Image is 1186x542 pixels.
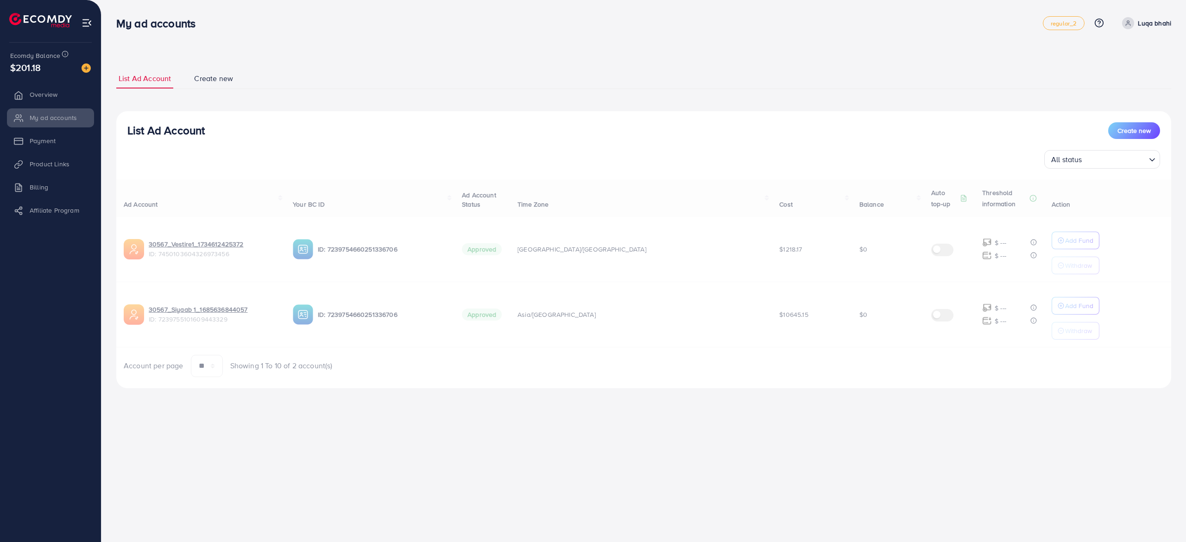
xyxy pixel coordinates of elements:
[1085,151,1145,166] input: Search for option
[1043,16,1085,30] a: regular_2
[10,51,60,60] span: Ecomdy Balance
[1108,122,1160,139] button: Create new
[9,13,72,27] img: logo
[1051,20,1077,26] span: regular_2
[1138,18,1171,29] p: Luqa bhahi
[119,73,171,84] span: List Ad Account
[127,124,205,137] h3: List Ad Account
[1049,153,1084,166] span: All status
[10,61,41,74] span: $201.18
[82,18,92,28] img: menu
[1117,126,1151,135] span: Create new
[1118,17,1171,29] a: Luqa bhahi
[1044,150,1160,169] div: Search for option
[82,63,91,73] img: image
[116,17,203,30] h3: My ad accounts
[194,73,233,84] span: Create new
